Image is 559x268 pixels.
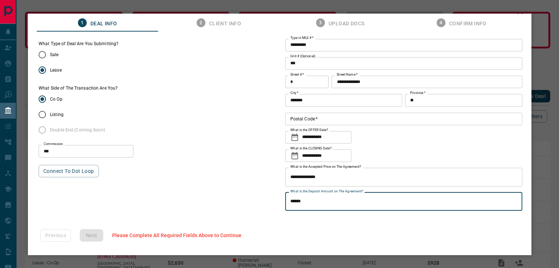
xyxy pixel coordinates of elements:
span: Co Op [50,96,62,102]
label: Commission [44,142,63,146]
label: Street Name [337,72,358,77]
span: Please Complete All Required Fields Above to Continue [112,232,241,238]
button: Connect to Dot Loop [39,165,99,177]
label: City [290,91,298,95]
label: Type in MLS # [290,36,313,40]
label: Province [410,91,425,95]
legend: What Type of Deal Are You Submitting? [39,41,118,47]
label: What is the OFFER Date? [290,128,328,133]
label: What Side of The Transaction Are You? [39,85,118,91]
label: Unit # (Optional) [290,54,315,59]
label: What is the CLOSING Date? [290,146,332,151]
span: Deal Info [90,21,117,27]
text: 1 [81,20,83,25]
span: Listing [50,111,64,118]
label: What is the Deposit Amount on The Agreement? [290,189,363,194]
span: Lease [50,67,62,73]
label: Street # [290,72,304,77]
span: Double End (Coming Soon) [50,127,105,133]
span: Sale [50,51,58,58]
label: What is the Accepted Price on The Agreement? [290,164,361,169]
